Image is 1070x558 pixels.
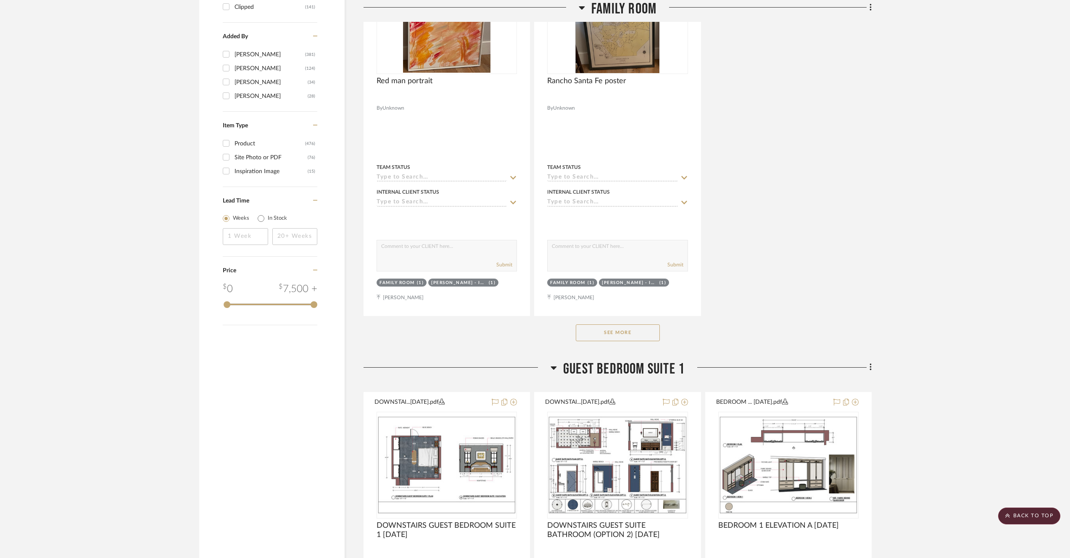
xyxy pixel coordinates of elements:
[547,199,677,207] input: Type to Search…
[667,261,683,268] button: Submit
[553,104,575,112] span: Unknown
[550,280,585,286] div: Family Room
[235,76,308,89] div: [PERSON_NAME]
[563,360,685,378] span: Guest Bedroom Suite 1
[308,89,315,103] div: (28)
[377,416,516,514] img: DOWNSTAIRS GUEST BEDROOM SUITE 1 10.12.25
[223,268,236,274] span: Price
[235,48,305,61] div: [PERSON_NAME]
[377,188,439,196] div: Internal Client Status
[235,137,305,150] div: Product
[377,174,507,182] input: Type to Search…
[235,151,308,164] div: Site Photo or PDF
[377,521,517,540] span: DOWNSTAIRS GUEST BEDROOM SUITE 1 [DATE]
[235,165,308,178] div: Inspiration Image
[548,412,687,518] div: 0
[235,62,305,75] div: [PERSON_NAME]
[377,76,432,86] span: Red man portrait
[998,508,1060,524] scroll-to-top-button: BACK TO TOP
[223,34,248,39] span: Added By
[223,228,268,245] input: 1 Week
[547,174,677,182] input: Type to Search…
[659,280,667,286] div: (1)
[431,280,487,286] div: [PERSON_NAME] - Inventory
[377,199,507,207] input: Type to Search…
[547,521,688,540] span: DOWNSTAIRS GUEST SUITE BATHROOM (OPTION 2) [DATE]
[576,324,660,341] button: See More
[223,282,233,297] div: 0
[223,198,249,204] span: Lead Time
[496,261,512,268] button: Submit
[305,62,315,75] div: (124)
[308,76,315,89] div: (34)
[547,163,581,171] div: Team Status
[235,89,308,103] div: [PERSON_NAME]
[308,165,315,178] div: (15)
[305,0,315,14] div: (141)
[380,280,415,286] div: Family Room
[545,397,657,408] button: DOWNSTAI...[DATE].pdf
[716,397,828,408] button: BEDROOM ... [DATE].pdf
[305,137,315,150] div: (476)
[548,416,687,514] img: DOWNSTAIRS GUEST SUITE BATHROOM (OPTION 2) 10.07.25
[547,188,610,196] div: Internal Client Status
[547,76,626,86] span: Rancho Santa Fe poster
[272,228,318,245] input: 20+ Weeks
[308,151,315,164] div: (76)
[233,214,249,223] label: Weeks
[305,48,315,61] div: (381)
[279,282,317,297] div: 7,500 +
[588,280,595,286] div: (1)
[718,521,839,530] span: BEDROOM 1 ELEVATION A [DATE]
[235,0,305,14] div: Clipped
[374,397,487,408] button: DOWNSTAI...[DATE].pdf
[719,416,858,514] img: BEDROOM 1 ELEVATION A 9.24.25
[268,214,287,223] label: In Stock
[382,104,404,112] span: Unknown
[417,280,424,286] div: (1)
[377,104,382,112] span: By
[547,104,553,112] span: By
[377,163,410,171] div: Team Status
[489,280,496,286] div: (1)
[223,123,248,129] span: Item Type
[602,280,657,286] div: [PERSON_NAME] - Inventory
